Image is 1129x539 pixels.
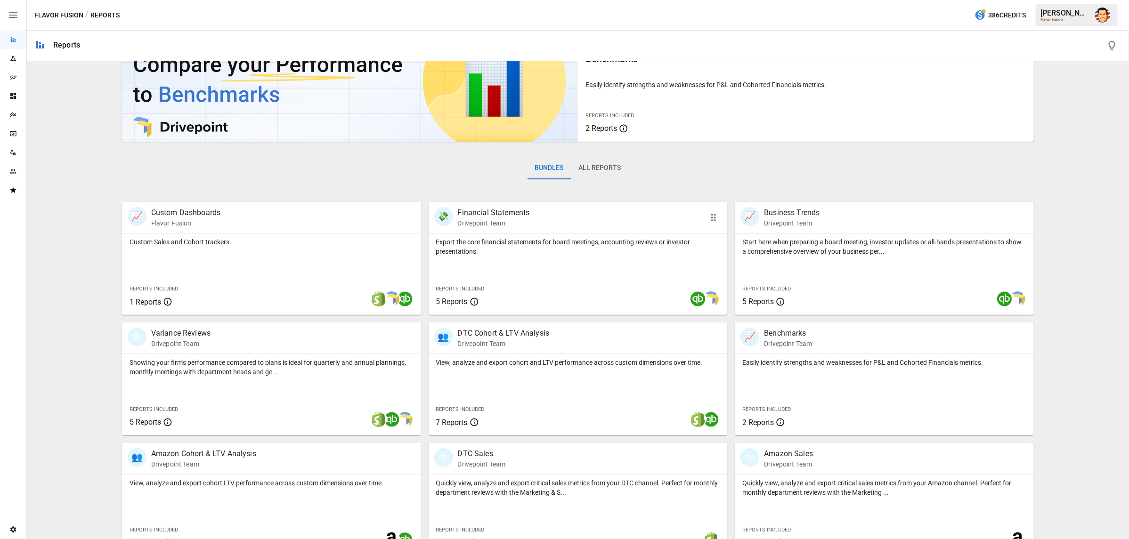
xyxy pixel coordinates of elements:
p: DTC Sales [458,448,506,459]
p: Export the core financial statements for board meetings, accounting reviews or investor presentat... [436,237,720,256]
button: Bundles [528,157,571,179]
div: 🗓 [128,328,146,346]
span: 7 Reports [436,418,468,427]
span: 2 Reports [742,418,774,427]
div: Flavor Fusion [1040,17,1089,22]
img: shopify [690,412,706,427]
span: 5 Reports [130,418,161,426]
div: / [85,9,89,21]
p: Business Trends [764,207,820,218]
div: 👥 [128,448,146,467]
div: [PERSON_NAME] [1040,8,1089,17]
span: Reports Included [130,527,178,533]
p: View, analyze and export cohort LTV performance across custom dimensions over time. [130,478,414,488]
p: Start here when preparing a board meeting, investor updates or all-hands presentations to show a ... [742,237,1026,256]
span: Reports Included [436,406,485,412]
p: Financial Statements [458,207,530,218]
div: Reports [53,40,80,49]
div: 👥 [434,328,453,346]
div: 📈 [128,207,146,226]
span: 2 Reports [585,124,617,133]
img: smart model [398,412,413,427]
span: 5 Reports [742,297,774,306]
p: View, analyze and export cohort and LTV performance across custom dimensions over time. [436,358,720,367]
span: 1 Reports [130,298,161,306]
p: Variance Reviews [151,328,211,339]
span: 386 Credits [988,9,1026,21]
div: 🛍 [740,448,759,467]
p: Drivepoint Team [458,339,550,348]
img: smart model [1010,291,1025,306]
div: 🛍 [434,448,453,467]
img: shopify [371,291,386,306]
div: 📈 [740,207,759,226]
p: Easily identify strengths and weaknesses for P&L and Cohorted Financials metrics. [742,358,1026,367]
button: Austin Gardner-Smith [1089,2,1116,28]
p: Drivepoint Team [458,459,506,469]
p: DTC Cohort & LTV Analysis [458,328,550,339]
p: Drivepoint Team [151,459,256,469]
p: Easily identify strengths and weaknesses for P&L and Cohorted Financials metrics. [585,80,1026,89]
span: Reports Included [130,406,178,412]
span: Reports Included [130,286,178,292]
p: Custom Dashboards [151,207,221,218]
img: quickbooks [704,412,719,427]
p: Drivepoint Team [151,339,211,348]
p: Quickly view, analyze and export critical sales metrics from your Amazon channel. Perfect for mon... [742,478,1026,497]
p: Quickly view, analyze and export critical sales metrics from your DTC channel. Perfect for monthl... [436,478,720,497]
img: Austin Gardner-Smith [1095,8,1110,23]
span: Reports Included [585,113,634,119]
img: quickbooks [997,291,1012,306]
p: Benchmarks [764,328,812,339]
p: Custom Sales and Cohort trackers. [130,237,414,247]
p: Drivepoint Team [764,339,812,348]
button: All Reports [571,157,629,179]
span: Reports Included [436,527,485,533]
img: smart model [704,291,719,306]
p: Flavor Fusion [151,218,221,228]
img: shopify [371,412,386,427]
img: quickbooks [384,412,399,427]
span: Reports Included [742,527,791,533]
p: Drivepoint Team [764,218,820,228]
p: Amazon Cohort & LTV Analysis [151,448,256,459]
span: Reports Included [436,286,485,292]
button: 386Credits [971,7,1030,24]
span: 5 Reports [436,297,468,306]
img: quickbooks [690,291,706,306]
p: Drivepoint Team [764,459,813,469]
div: 📈 [740,328,759,346]
img: video thumbnail [122,19,578,142]
p: Showing your firm's performance compared to plans is ideal for quarterly and annual plannings, mo... [130,358,414,377]
span: Reports Included [742,406,791,412]
p: Drivepoint Team [458,218,530,228]
button: Flavor Fusion [34,9,83,21]
img: smart model [384,291,399,306]
div: 💸 [434,207,453,226]
img: quickbooks [398,291,413,306]
span: Reports Included [742,286,791,292]
p: Amazon Sales [764,448,813,459]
